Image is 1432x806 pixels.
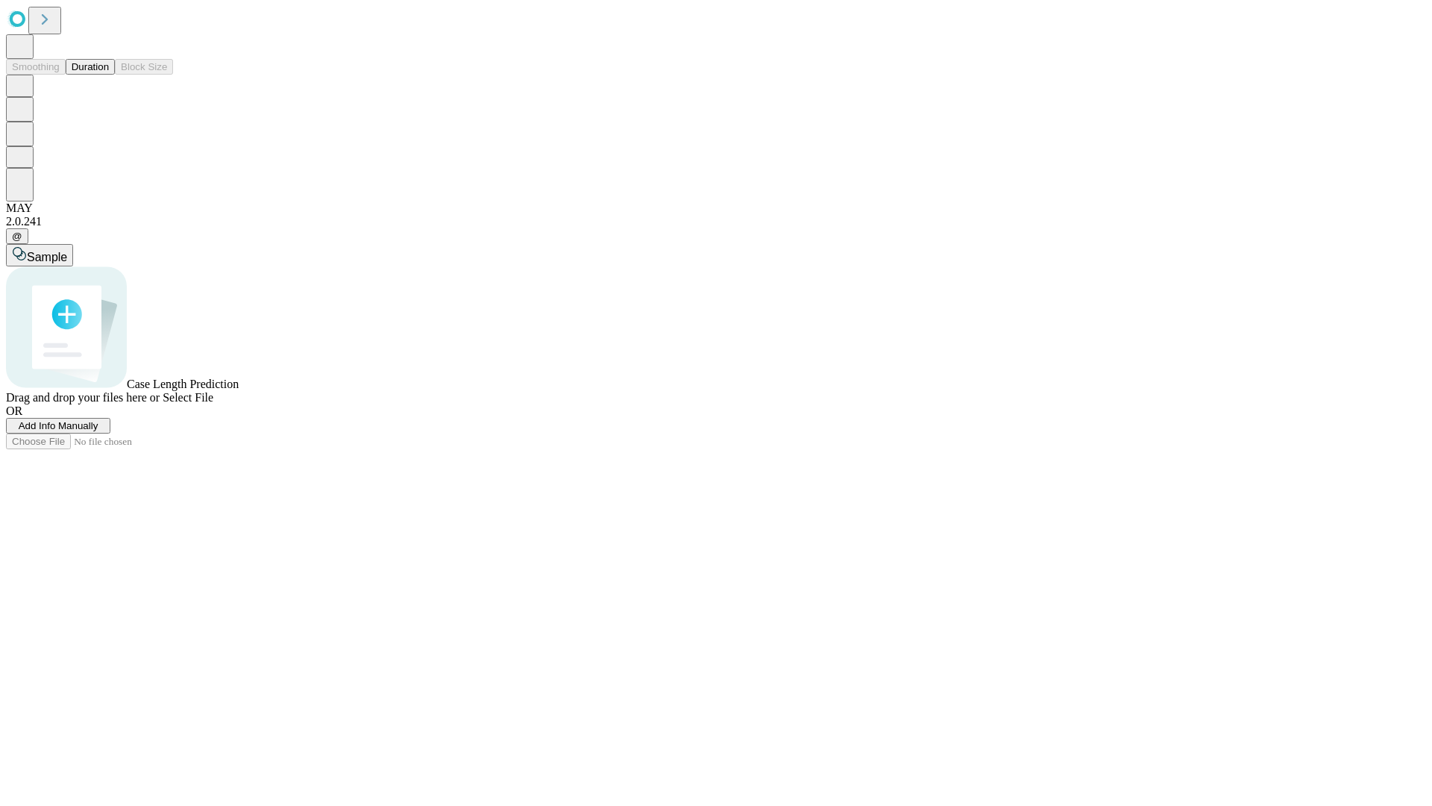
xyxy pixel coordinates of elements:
[6,201,1426,215] div: MAY
[6,418,110,434] button: Add Info Manually
[6,59,66,75] button: Smoothing
[6,404,22,417] span: OR
[115,59,173,75] button: Block Size
[6,228,28,244] button: @
[12,231,22,242] span: @
[6,391,160,404] span: Drag and drop your files here or
[6,244,73,266] button: Sample
[27,251,67,263] span: Sample
[19,420,98,431] span: Add Info Manually
[66,59,115,75] button: Duration
[6,215,1426,228] div: 2.0.241
[163,391,213,404] span: Select File
[127,378,239,390] span: Case Length Prediction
